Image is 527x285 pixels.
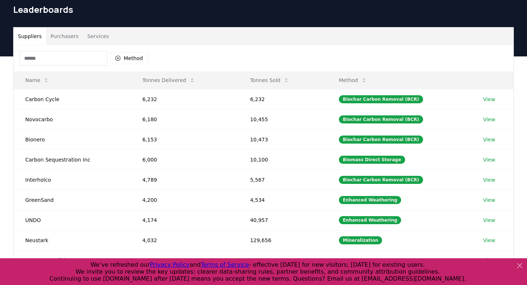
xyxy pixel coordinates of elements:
[13,4,514,15] h1: Leaderboards
[339,136,423,144] div: Biochar Carbon Removal (BCR)
[483,176,495,184] a: View
[339,156,405,164] div: Biomass Direct Storage
[339,216,401,224] div: Enhanced Weathering
[14,190,131,210] td: GreenSand
[238,230,327,250] td: 129,656
[137,73,201,88] button: Tonnes Delivered
[339,115,423,123] div: Biochar Carbon Removal (BCR)
[14,149,131,170] td: Carbon Sequestration Inc
[238,89,327,109] td: 6,232
[339,95,423,103] div: Biochar Carbon Removal (BCR)
[131,149,238,170] td: 6,000
[131,89,238,109] td: 6,232
[131,250,238,270] td: 4,001
[131,129,238,149] td: 6,153
[19,73,55,88] button: Name
[333,73,373,88] button: Method
[238,149,327,170] td: 10,100
[483,196,495,204] a: View
[238,170,327,190] td: 5,567
[14,210,131,230] td: UNDO
[14,250,131,270] td: ACT Commodities
[339,236,382,244] div: Mineralization
[131,170,238,190] td: 4,789
[131,190,238,210] td: 4,200
[131,230,238,250] td: 4,032
[238,129,327,149] td: 10,473
[14,27,46,45] button: Suppliers
[483,237,495,244] a: View
[14,230,131,250] td: Neustark
[238,250,327,270] td: 4,001
[339,176,423,184] div: Biochar Carbon Removal (BCR)
[14,109,131,129] td: Novocarbo
[83,27,113,45] button: Services
[14,89,131,109] td: Carbon Cycle
[339,196,401,204] div: Enhanced Weathering
[14,129,131,149] td: Bionero
[131,210,238,230] td: 4,174
[238,210,327,230] td: 40,957
[238,109,327,129] td: 10,455
[110,52,148,64] button: Method
[483,256,495,264] a: View
[46,27,83,45] button: Purchasers
[483,136,495,143] a: View
[483,156,495,163] a: View
[131,109,238,129] td: 6,180
[483,116,495,123] a: View
[244,73,295,88] button: Tonnes Sold
[14,170,131,190] td: Interholco
[483,96,495,103] a: View
[238,190,327,210] td: 4,534
[483,216,495,224] a: View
